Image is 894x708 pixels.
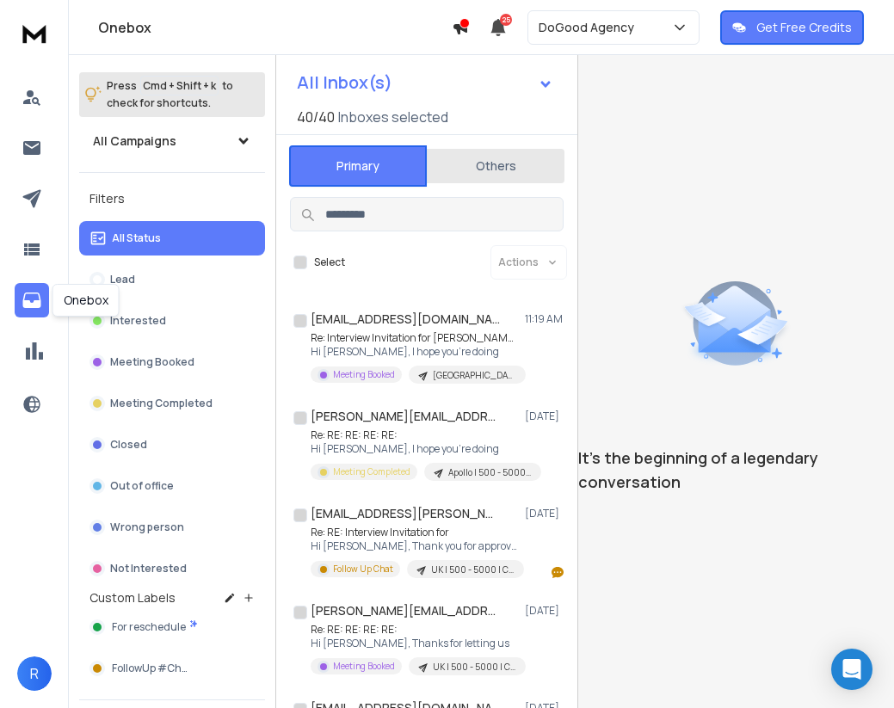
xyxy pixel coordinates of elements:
span: FollowUp #Chat [112,662,192,675]
span: 40 / 40 [297,107,335,127]
p: UK | 500 - 5000 | CEO [433,661,515,674]
p: 11:19 AM [525,312,564,326]
p: Interested [110,314,166,328]
p: Meeting Booked [110,355,194,369]
label: Select [314,255,345,269]
h1: [EMAIL_ADDRESS][PERSON_NAME][DOMAIN_NAME] [311,505,500,522]
p: Lead [110,273,135,286]
button: R [17,656,52,691]
p: UK | 500 - 5000 | CEO [431,563,514,576]
p: Meeting Booked [333,660,395,673]
p: Closed [110,438,147,452]
button: Primary [289,145,427,187]
p: Hi [PERSON_NAME], Thank you for approving [311,539,517,553]
button: Lead [79,262,265,297]
button: Get Free Credits [720,10,864,45]
p: [GEOGRAPHIC_DATA] | 200 - 499 | CEO [433,369,515,382]
p: Press to check for shortcuts. [107,77,233,112]
span: 25 [500,14,512,26]
p: Out of office [110,479,174,493]
p: Meeting Completed [110,397,213,410]
p: Re: Interview Invitation for [PERSON_NAME] [311,331,517,345]
p: Follow Up Chat [333,563,393,576]
p: Re: RE: RE: RE: RE: [311,623,517,637]
span: Cmd + Shift + k [140,76,219,95]
span: For reschedule [112,620,186,634]
h1: Onebox [98,17,452,38]
p: Meeting Booked [333,368,395,381]
p: [DATE] [525,507,564,520]
h1: [PERSON_NAME][EMAIL_ADDRESS][PERSON_NAME][DOMAIN_NAME] +1 [311,602,500,619]
div: Onebox [52,284,120,317]
h1: All Campaigns [93,132,176,150]
p: All Status [112,231,161,245]
p: Apollo | 500 - 5000 | CEO | Retarget [448,466,531,479]
button: Meeting Completed [79,386,265,421]
button: Meeting Booked [79,345,265,379]
p: Get Free Credits [756,19,852,36]
button: All Status [79,221,265,255]
button: For reschedule [79,610,265,644]
button: All Inbox(s) [283,65,567,100]
p: Not Interested [110,562,187,576]
p: [DATE] [525,409,564,423]
button: Not Interested [79,551,265,586]
h1: [EMAIL_ADDRESS][DOMAIN_NAME] [311,311,500,328]
h3: Inboxes selected [338,107,448,127]
button: Closed [79,428,265,462]
p: Meeting Completed [333,465,410,478]
h1: [PERSON_NAME][EMAIL_ADDRESS][PERSON_NAME][DOMAIN_NAME] [311,408,500,425]
button: Out of office [79,469,265,503]
button: Wrong person [79,510,265,545]
p: Hi [PERSON_NAME], Thanks for letting us [311,637,517,650]
div: Open Intercom Messenger [831,649,872,690]
p: Re: RE: RE: RE: RE: [311,428,517,442]
p: DoGood Agency [539,19,641,36]
button: All Campaigns [79,124,265,158]
h1: All Inbox(s) [297,74,392,91]
button: Interested [79,304,265,338]
button: Others [427,147,564,185]
p: Hi [PERSON_NAME], I hope you're doing [311,442,517,456]
img: logo [17,17,52,49]
p: It’s the beginning of a legendary conversation [578,446,894,494]
p: [DATE] [525,604,564,618]
p: Wrong person [110,520,184,534]
p: Re: RE: Interview Invitation for [311,526,517,539]
p: Hi [PERSON_NAME], I hope you’re doing [311,345,517,359]
button: FollowUp #Chat [79,651,265,686]
h3: Filters [79,187,265,211]
h3: Custom Labels [89,589,176,606]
